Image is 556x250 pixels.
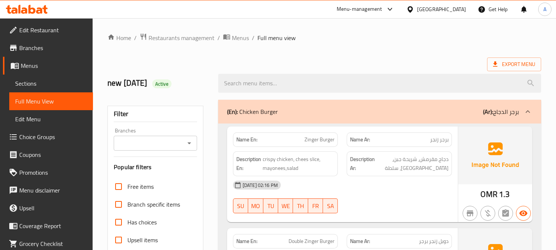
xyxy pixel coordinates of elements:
[326,201,335,211] span: SA
[293,198,308,213] button: TH
[134,33,137,42] li: /
[430,136,449,144] span: برجر زنجر
[487,57,541,71] span: Export Menu
[19,168,87,177] span: Promotions
[296,201,305,211] span: TH
[184,138,194,148] button: Open
[233,198,248,213] button: SU
[257,33,296,42] span: Full menu view
[480,206,495,221] button: Purchased item
[458,126,532,184] img: Ae5nvW7+0k+MAAAAAElFTkSuQmCC
[19,43,87,52] span: Branches
[217,33,220,42] li: /
[9,92,93,110] a: Full Menu View
[3,39,93,57] a: Branches
[252,33,254,42] li: /
[9,110,93,128] a: Edit Menu
[516,206,531,221] button: Available
[263,198,278,213] button: TU
[19,204,87,213] span: Upsell
[3,57,93,75] a: Menus
[498,206,513,221] button: Not has choices
[493,60,535,69] span: Export Menu
[15,79,87,88] span: Sections
[419,237,449,245] span: دوبل زنجر برجر
[481,187,497,201] span: OMR
[266,201,275,211] span: TU
[19,150,87,159] span: Coupons
[281,201,290,211] span: WE
[149,33,214,42] span: Restaurants management
[499,187,510,201] span: 1.3
[19,239,87,248] span: Grocery Checklist
[107,78,209,89] h2: new [DATE]
[19,186,87,195] span: Menu disclaimer
[21,61,87,70] span: Menus
[308,198,323,213] button: FR
[248,198,263,213] button: MO
[236,136,257,144] strong: Name En:
[140,33,214,43] a: Restaurants management
[3,128,93,146] a: Choice Groups
[236,237,257,245] strong: Name En:
[483,106,493,117] b: (Ar):
[323,198,338,213] button: SA
[3,181,93,199] a: Menu disclaimer
[3,199,93,217] a: Upsell
[9,75,93,92] a: Sections
[3,164,93,181] a: Promotions
[114,106,197,122] div: Filter
[3,146,93,164] a: Coupons
[127,236,158,244] span: Upsell items
[240,182,281,189] span: [DATE] 02:16 PM
[376,155,449,173] span: دجاج مقرمش، شريحة جبن، مايونيز، سلطة
[227,106,238,117] b: (En):
[417,5,466,13] div: [GEOGRAPHIC_DATA]
[19,26,87,34] span: Edit Restaurant
[289,237,334,245] span: Double Zinger Burger
[114,163,197,171] h3: Popular filters
[263,155,335,173] span: crispy chicken, chees slice, mayonees,salad
[304,136,334,144] span: Zinger Burger
[236,201,245,211] span: SU
[311,201,320,211] span: FR
[543,5,546,13] span: A
[15,115,87,124] span: Edit Menu
[251,201,260,211] span: MO
[15,97,87,106] span: Full Menu View
[483,107,519,116] p: برجر الدجاج
[19,221,87,230] span: Coverage Report
[152,79,172,88] div: Active
[107,33,541,43] nav: breadcrumb
[127,182,154,191] span: Free items
[19,132,87,141] span: Choice Groups
[232,33,249,42] span: Menus
[223,33,249,43] a: Menus
[236,155,262,173] strong: Description En:
[152,80,172,88] span: Active
[337,5,382,14] div: Menu-management
[107,33,131,42] a: Home
[218,100,541,124] div: (En): Chicken Burger(Ar):برجر الدجاج
[227,107,278,116] p: Chicken Burger
[350,237,370,245] strong: Name Ar:
[463,206,477,221] button: Not branch specific item
[3,21,93,39] a: Edit Restaurant
[218,74,541,93] input: search
[127,200,180,209] span: Branch specific items
[350,136,370,144] strong: Name Ar:
[278,198,293,213] button: WE
[3,217,93,235] a: Coverage Report
[127,218,157,227] span: Has choices
[350,155,375,173] strong: Description Ar:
